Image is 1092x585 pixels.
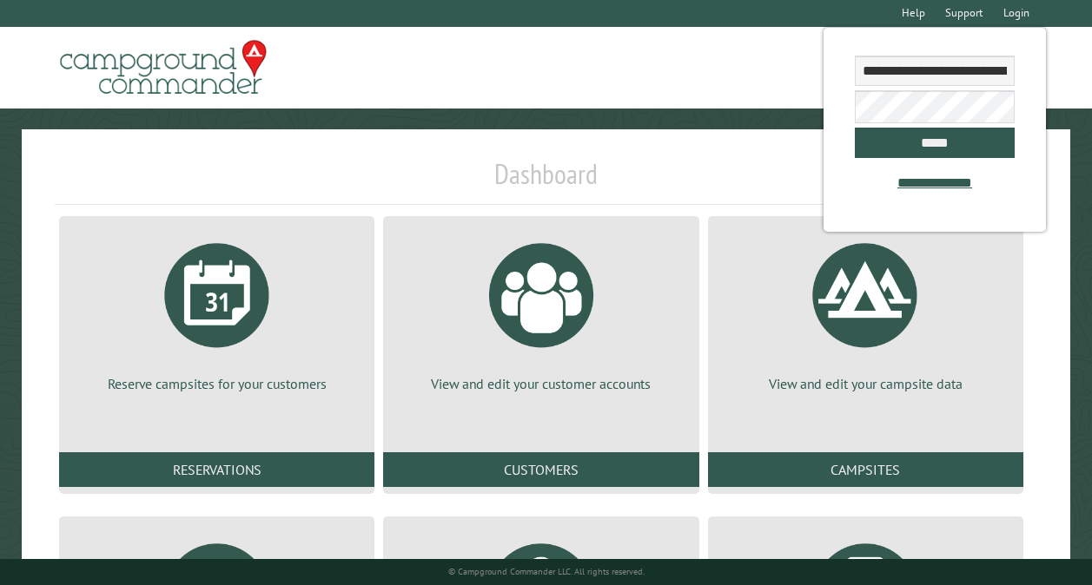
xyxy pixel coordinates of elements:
[448,566,645,577] small: © Campground Commander LLC. All rights reserved.
[404,374,678,393] p: View and edit your customer accounts
[80,374,354,393] p: Reserve campsites for your customers
[729,374,1003,393] p: View and edit your campsite data
[404,230,678,393] a: View and edit your customer accounts
[55,34,272,102] img: Campground Commander
[729,230,1003,393] a: View and edit your campsite data
[708,452,1023,487] a: Campsites
[383,452,698,487] a: Customers
[59,452,374,487] a: Reservations
[55,157,1037,205] h1: Dashboard
[80,230,354,393] a: Reserve campsites for your customers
